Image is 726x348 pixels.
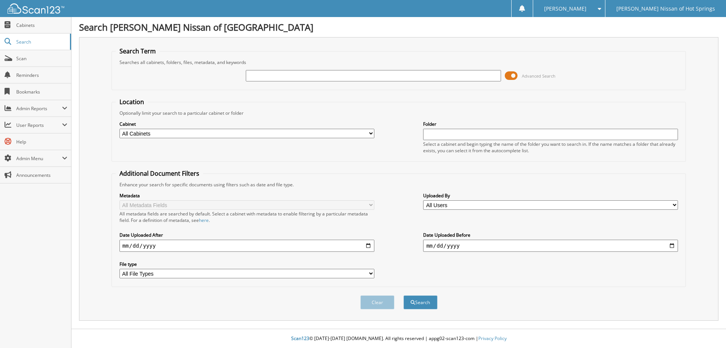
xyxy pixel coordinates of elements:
label: Date Uploaded Before [423,232,678,238]
span: Scan123 [291,335,309,342]
span: Bookmarks [16,89,67,95]
div: Select a cabinet and begin typing the name of the folder you want to search in. If the name match... [423,141,678,154]
label: Cabinet [119,121,374,127]
a: Privacy Policy [478,335,507,342]
div: All metadata fields are searched by default. Select a cabinet with metadata to enable filtering b... [119,211,374,223]
legend: Search Term [116,47,160,55]
input: end [423,240,678,252]
label: Uploaded By [423,192,678,199]
legend: Location [116,98,148,106]
label: Metadata [119,192,374,199]
button: Search [403,295,437,309]
span: Admin Menu [16,155,62,162]
span: [PERSON_NAME] Nissan of Hot Springs [616,6,715,11]
label: File type [119,261,374,267]
span: User Reports [16,122,62,128]
div: © [DATE]-[DATE] [DOMAIN_NAME]. All rights reserved | appg02-scan123-com | [71,329,726,348]
input: start [119,240,374,252]
span: Reminders [16,72,67,78]
div: Enhance your search for specific documents using filters such as date and file type. [116,181,682,188]
span: Admin Reports [16,105,62,112]
span: [PERSON_NAME] [544,6,586,11]
span: Help [16,139,67,145]
a: here [199,217,209,223]
button: Clear [360,295,394,309]
label: Folder [423,121,678,127]
span: Advanced Search [522,73,555,79]
span: Search [16,39,66,45]
legend: Additional Document Filters [116,169,203,178]
span: Scan [16,55,67,62]
div: Searches all cabinets, folders, files, metadata, and keywords [116,59,682,66]
label: Date Uploaded After [119,232,374,238]
span: Announcements [16,172,67,178]
h1: Search [PERSON_NAME] Nissan of [GEOGRAPHIC_DATA] [79,21,718,33]
span: Cabinets [16,22,67,28]
img: scan123-logo-white.svg [8,3,64,14]
div: Optionally limit your search to a particular cabinet or folder [116,110,682,116]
